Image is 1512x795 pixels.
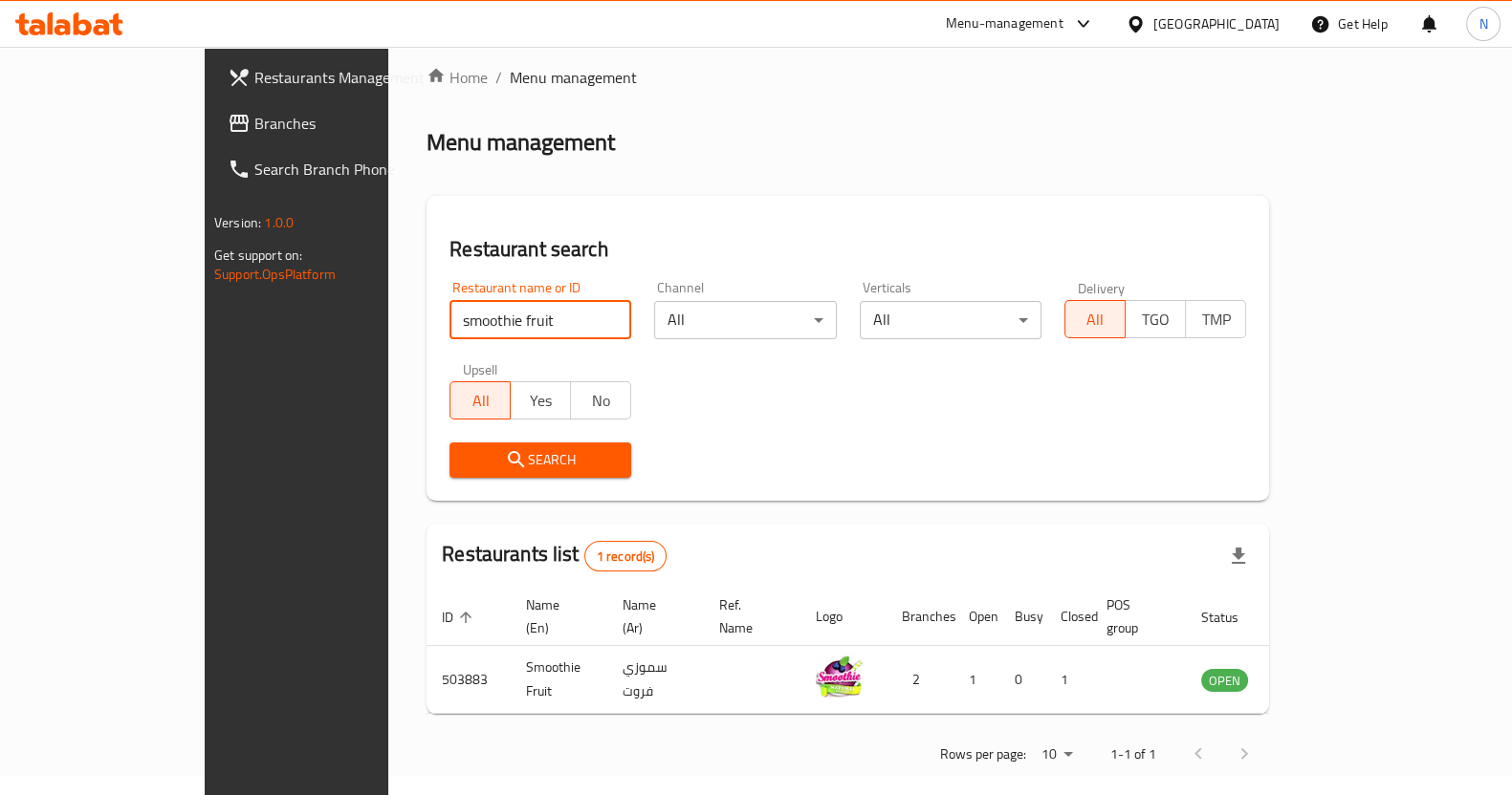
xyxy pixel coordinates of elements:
span: Name (En) [526,593,584,639]
div: Total records count [584,541,668,571]
a: Home [427,66,488,89]
span: TMP [1194,306,1238,333]
div: All [654,301,836,339]
p: Rows per page: [940,742,1026,766]
span: Restaurants Management [254,66,442,89]
label: Upsell [463,362,498,376]
span: Search Branch Phone [254,158,442,181]
li: / [495,66,502,89]
span: Name (Ar) [623,593,681,639]
input: Search for restaurant name or ID.. [449,301,631,339]
td: 2 [887,646,953,714]
td: 1 [953,646,999,714]
span: TGO [1133,306,1178,333]
span: No [579,387,624,415]
button: No [570,381,631,419]
nav: breadcrumb [427,66,1269,89]
div: Rows per page: [1034,741,1080,769]
label: Delivery [1078,281,1126,294]
button: All [449,381,511,419]
span: Ref. Name [719,593,778,639]
div: [GEOGRAPHIC_DATA] [1153,13,1280,34]
div: Export file [1216,533,1261,579]
span: Search [465,448,616,472]
span: Status [1201,606,1263,629]
span: Get support on: [214,243,302,268]
span: ID [442,606,478,629]
button: Search [449,442,631,478]
button: TGO [1125,300,1186,338]
td: سموزي فروت [607,646,704,714]
span: 1.0.0 [264,210,294,235]
a: Support.OpsPlatform [214,262,336,287]
th: Closed [1045,588,1091,646]
span: Yes [518,387,563,415]
th: Busy [999,588,1045,646]
td: 1 [1045,646,1091,714]
td: Smoothie Fruit [511,646,607,714]
span: OPEN [1201,670,1248,692]
p: 1-1 of 1 [1110,742,1156,766]
img: Smoothie Fruit [816,652,864,699]
span: N [1479,13,1487,34]
th: Logo [800,588,887,646]
span: All [458,387,503,415]
td: 503883 [427,646,511,714]
button: Yes [510,381,571,419]
h2: Menu management [427,127,615,158]
button: All [1064,300,1126,338]
div: Menu-management [946,12,1063,35]
span: All [1073,306,1118,333]
button: TMP [1185,300,1246,338]
h2: Restaurant search [449,235,1246,264]
div: All [860,301,1041,339]
h2: Restaurants list [442,540,667,571]
span: Menu management [510,66,637,89]
a: Restaurants Management [212,54,457,100]
span: POS group [1107,593,1163,639]
span: 1 record(s) [585,548,667,566]
span: Version: [214,210,261,235]
th: Branches [887,588,953,646]
table: enhanced table [427,588,1352,714]
th: Open [953,588,999,646]
a: Search Branch Phone [212,146,457,192]
span: Branches [254,112,442,135]
a: Branches [212,100,457,146]
td: 0 [999,646,1045,714]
